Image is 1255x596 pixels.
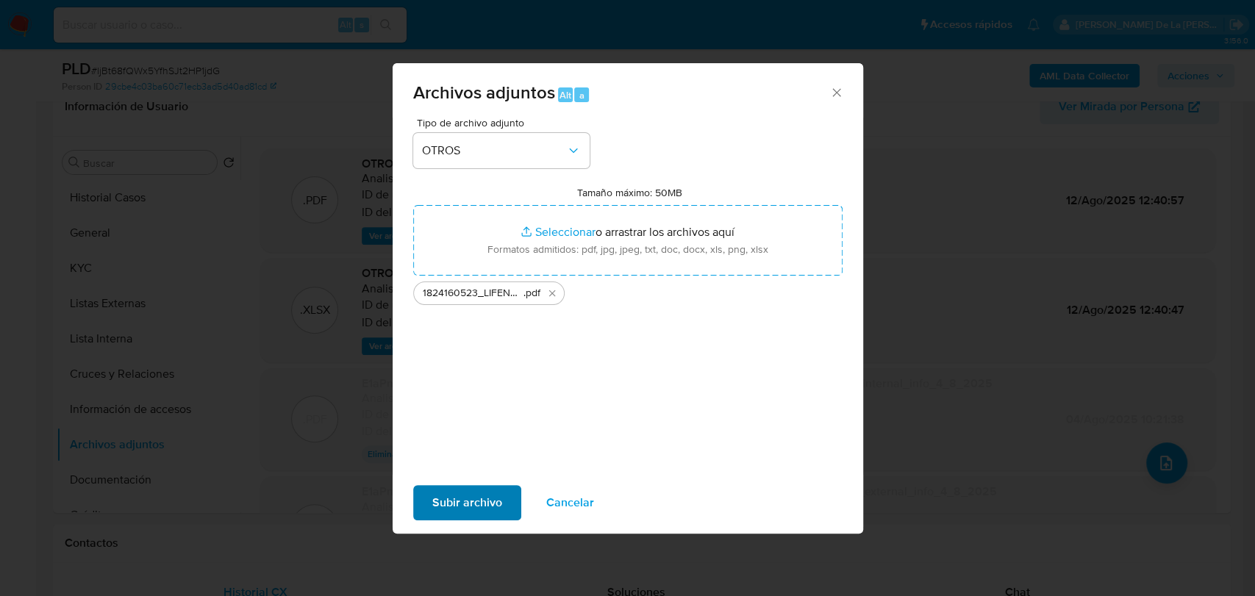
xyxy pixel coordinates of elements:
[829,85,843,98] button: Cerrar
[579,88,584,102] span: a
[527,485,613,520] button: Cancelar
[422,143,566,158] span: OTROS
[413,79,555,105] span: Archivos adjuntos
[543,284,561,302] button: Eliminar 1824160523_LIFENG ZHENG_AGO2025.pdf
[546,487,594,519] span: Cancelar
[523,286,540,301] span: .pdf
[423,286,523,301] span: 1824160523_LIFENG ZHENG_AGO2025
[413,276,843,305] ul: Archivos seleccionados
[417,118,593,128] span: Tipo de archivo adjunto
[432,487,502,519] span: Subir archivo
[413,485,521,520] button: Subir archivo
[413,133,590,168] button: OTROS
[559,88,571,102] span: Alt
[577,186,682,199] label: Tamaño máximo: 50MB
